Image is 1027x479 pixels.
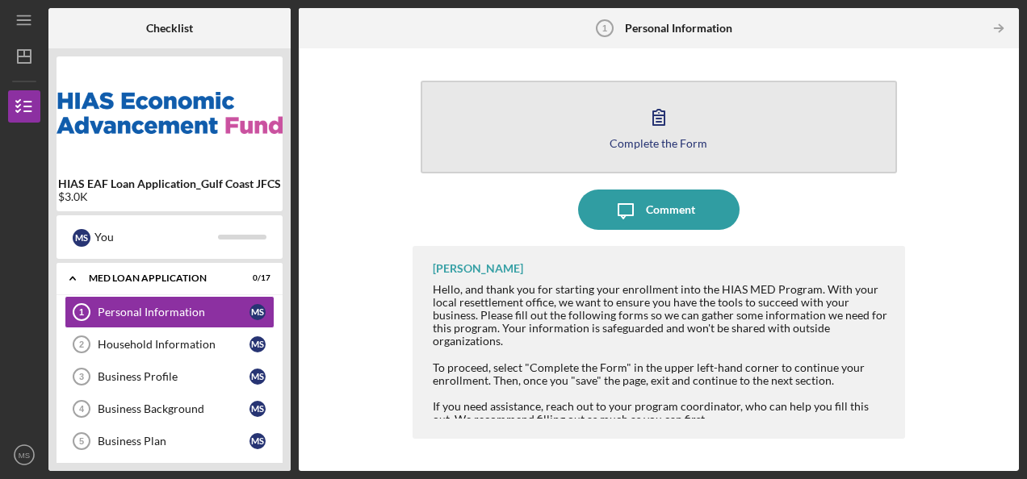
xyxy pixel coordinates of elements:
[249,369,266,385] div: M S
[65,360,275,393] a: 3Business ProfileMS
[433,283,889,348] div: Hello, and thank you for starting your enrollment into the HIAS MED Program. With your local rese...
[98,435,249,448] div: Business Plan
[249,433,266,449] div: M S
[58,190,281,203] div: $3.0K
[98,402,249,415] div: Business Background
[421,81,897,173] button: Complete the Form
[94,223,218,251] div: You
[98,370,249,383] div: Business Profile
[8,439,40,471] button: MS
[58,177,281,190] b: HIAS EAF Loan Application_Gulf Coast JFCS
[65,328,275,360] a: 2Household InformationMS
[79,307,84,317] tspan: 1
[578,190,740,230] button: Comment
[65,393,275,425] a: 4Business BackgroundMS
[89,273,230,283] div: MED Loan Application
[79,436,84,446] tspan: 5
[249,304,266,320] div: M S
[79,339,84,349] tspan: 2
[610,137,707,149] div: Complete the Form
[602,23,607,33] tspan: 1
[79,404,85,414] tspan: 4
[433,262,523,275] div: [PERSON_NAME]
[98,338,249,351] div: Household Information
[625,22,732,35] b: Personal Information
[57,65,283,161] img: Product logo
[98,306,249,319] div: Personal Information
[433,400,889,426] div: If you need assistance, reach out to your program coordinator, who can help you fill this out. We...
[146,22,193,35] b: Checklist
[249,401,266,417] div: M S
[249,336,266,352] div: M S
[73,229,90,247] div: M S
[79,372,84,381] tspan: 3
[19,451,30,460] text: MS
[646,190,695,230] div: Comment
[433,361,889,387] div: To proceed, select "Complete the Form" in the upper left-hand corner to continue your enrollment....
[65,296,275,328] a: 1Personal InformationMS
[241,273,270,283] div: 0 / 17
[65,425,275,457] a: 5Business PlanMS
